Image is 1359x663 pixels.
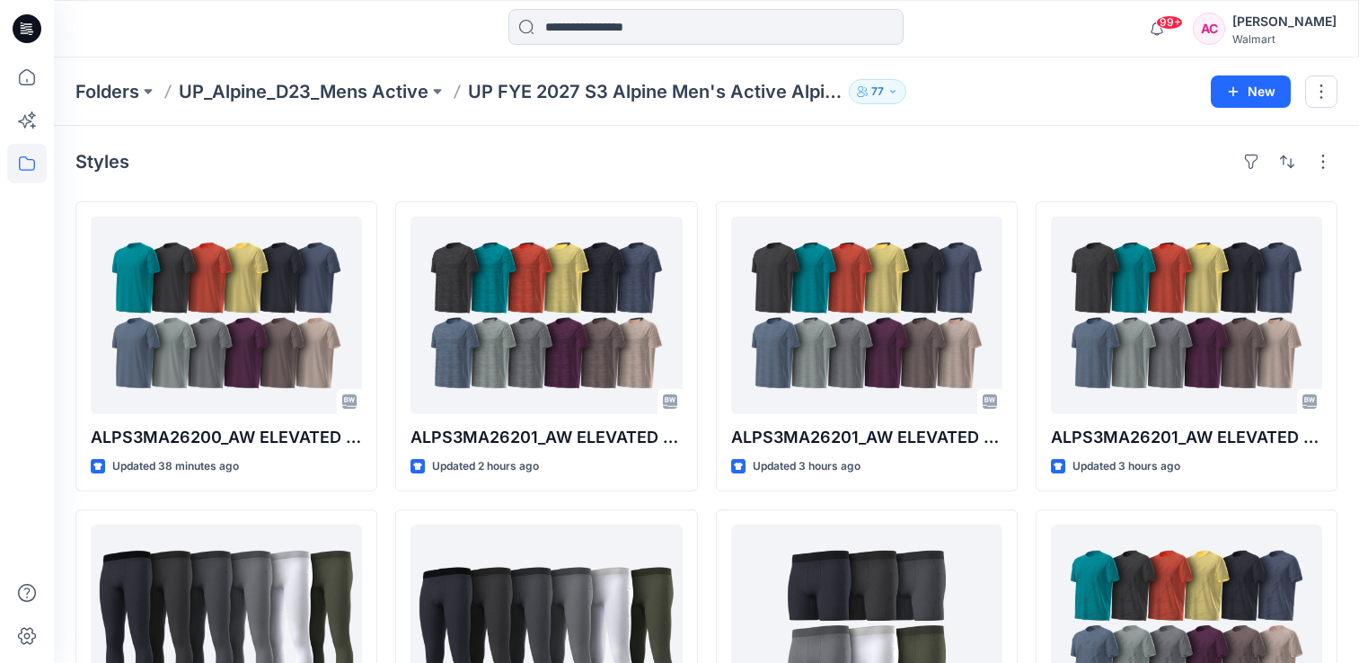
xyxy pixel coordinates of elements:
a: ALPS3MA26201_AW ELEVATED JACQUARD FASHION TEE OPTION 3A PT-WX-33709 [1051,217,1322,414]
button: 77 [849,79,906,104]
p: UP FYE 2027 S3 Alpine Men's Active Alpine [468,79,842,104]
a: ALPS3MA26201_AW ELEVATED JACQUARD FASHION TEE OPTION 3C PT-WX-27409 [410,217,682,414]
p: ALPS3MA26201_AW ELEVATED JACQUARD FASHION TEE OPTION 3C PT-WX-27409 [410,425,682,450]
p: ALPS3MA26200_AW ELEVATED JACQUARD FASHION TEE OPTION 2 PT-WX-7208-1 [91,425,362,450]
button: New [1211,75,1291,108]
div: AC [1193,13,1225,45]
a: ALPS3MA26200_AW ELEVATED JACQUARD FASHION TEE OPTION 2 PT-WX-7208-1 [91,217,362,414]
h4: Styles [75,151,129,172]
p: ALPS3MA26201_AW ELEVATED JACQUARD FASHION TEE OPTION 3B PT-WX-32518 [731,425,1002,450]
span: 99+ [1156,15,1183,30]
a: UP_Alpine_D23_Mens Active [179,79,428,104]
p: Updated 38 minutes ago [112,457,239,476]
p: 77 [871,82,884,102]
a: Folders [75,79,139,104]
div: [PERSON_NAME] [1232,11,1337,32]
div: Walmart [1232,32,1337,46]
p: Updated 3 hours ago [1072,457,1180,476]
p: ALPS3MA26201_AW ELEVATED JACQUARD FASHION TEE OPTION 3A PT-WX-33709 [1051,425,1322,450]
a: ALPS3MA26201_AW ELEVATED JACQUARD FASHION TEE OPTION 3B PT-WX-32518 [731,217,1002,414]
p: Updated 3 hours ago [753,457,860,476]
p: Updated 2 hours ago [432,457,539,476]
